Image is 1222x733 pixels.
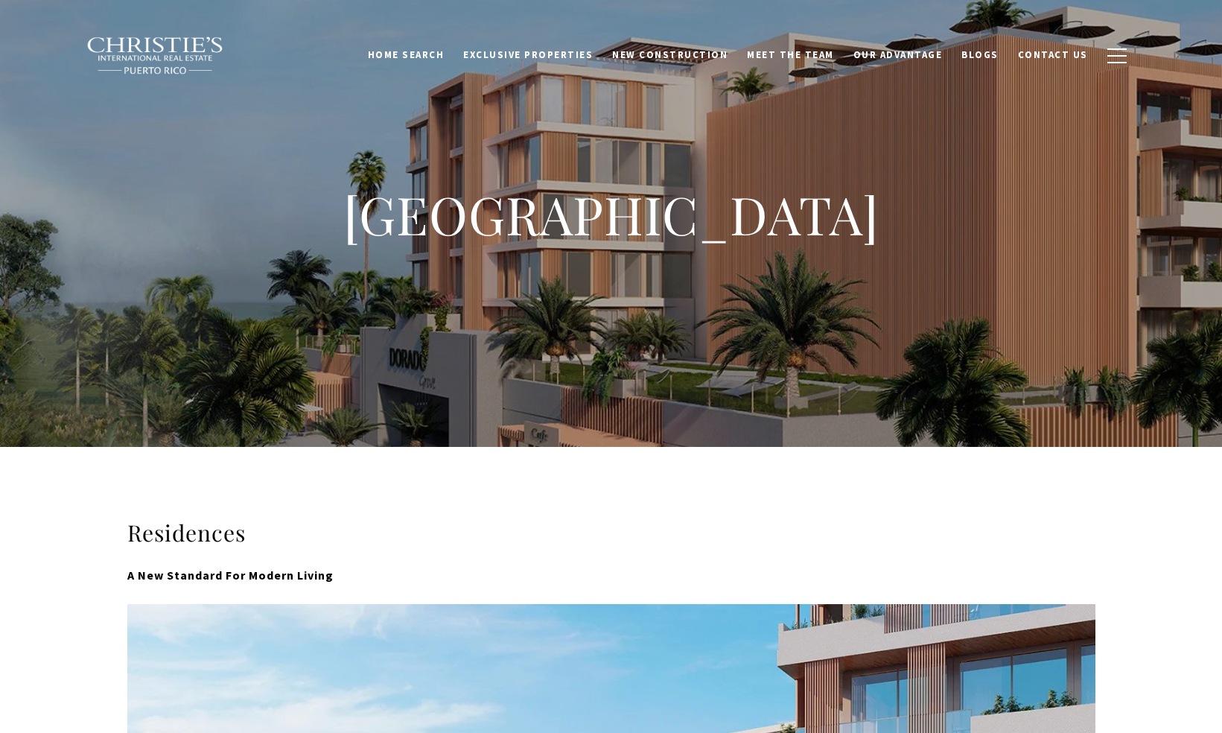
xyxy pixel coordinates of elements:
[127,568,334,583] strong: A New Standard For Modern Living
[1018,48,1088,61] span: Contact Us
[602,41,737,69] a: New Construction
[86,37,225,75] img: Christie's International Real Estate black text logo
[463,48,593,61] span: Exclusive Properties
[952,41,1008,69] a: Blogs
[612,48,728,61] span: New Construction
[844,41,952,69] a: Our Advantage
[737,41,844,69] a: Meet the Team
[314,182,909,247] h1: [GEOGRAPHIC_DATA]
[358,41,454,69] a: Home Search
[127,518,1095,548] h3: Residences
[454,41,602,69] a: Exclusive Properties
[961,48,999,61] span: Blogs
[853,48,943,61] span: Our Advantage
